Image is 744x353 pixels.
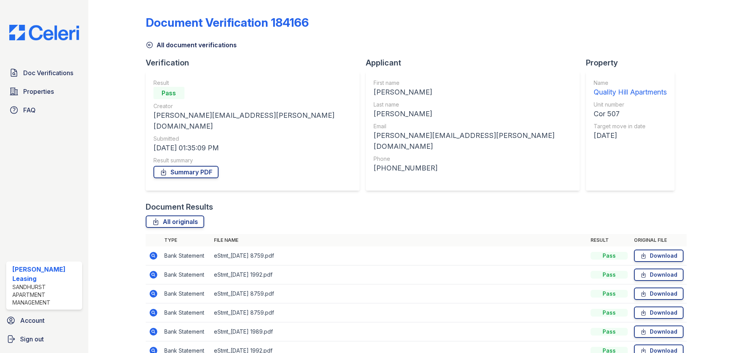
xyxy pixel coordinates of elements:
div: Pass [153,87,184,99]
div: Name [594,79,667,87]
div: Verification [146,57,366,68]
a: All document verifications [146,40,237,50]
div: Applicant [366,57,586,68]
td: eStmt_[DATE] 1989.pdf [211,322,587,341]
div: Document Results [146,201,213,212]
a: Download [634,250,684,262]
div: Pass [591,309,628,317]
a: Account [3,313,85,328]
a: Properties [6,84,82,99]
td: eStmt_[DATE] 8759.pdf [211,246,587,265]
div: Phone [374,155,572,163]
div: Property [586,57,681,68]
div: [PERSON_NAME] Leasing [12,265,79,283]
div: Unit number [594,101,667,108]
div: Document Verification 184166 [146,15,309,29]
div: Pass [591,271,628,279]
span: Doc Verifications [23,68,73,77]
div: Email [374,122,572,130]
td: Bank Statement [161,284,211,303]
div: [DATE] 01:35:09 PM [153,143,352,153]
th: File name [211,234,587,246]
a: Summary PDF [153,166,219,178]
div: [PERSON_NAME][EMAIL_ADDRESS][PERSON_NAME][DOMAIN_NAME] [153,110,352,132]
td: eStmt_[DATE] 8759.pdf [211,284,587,303]
div: [PERSON_NAME] [374,87,572,98]
div: Quality Hill Apartments [594,87,667,98]
div: Creator [153,102,352,110]
div: Sandhurst Apartment Management [12,283,79,307]
a: FAQ [6,102,82,118]
a: Doc Verifications [6,65,82,81]
td: eStmt_[DATE] 1992.pdf [211,265,587,284]
div: First name [374,79,572,87]
td: Bank Statement [161,246,211,265]
th: Type [161,234,211,246]
a: Download [634,307,684,319]
div: Target move in date [594,122,667,130]
td: eStmt_[DATE] 8759.pdf [211,303,587,322]
div: Cor 507 [594,108,667,119]
div: Pass [591,252,628,260]
div: [DATE] [594,130,667,141]
div: Result [153,79,352,87]
th: Original file [631,234,687,246]
td: Bank Statement [161,303,211,322]
a: All originals [146,215,204,228]
td: Bank Statement [161,322,211,341]
div: [PERSON_NAME][EMAIL_ADDRESS][PERSON_NAME][DOMAIN_NAME] [374,130,572,152]
span: Sign out [20,334,44,344]
div: Result summary [153,157,352,164]
img: CE_Logo_Blue-a8612792a0a2168367f1c8372b55b34899dd931a85d93a1a3d3e32e68fde9ad4.png [3,25,85,40]
div: [PERSON_NAME] [374,108,572,119]
div: Pass [591,290,628,298]
a: Sign out [3,331,85,347]
div: Submitted [153,135,352,143]
a: Download [634,288,684,300]
div: [PHONE_NUMBER] [374,163,572,174]
div: Last name [374,101,572,108]
th: Result [587,234,631,246]
a: Download [634,269,684,281]
span: Properties [23,87,54,96]
a: Download [634,325,684,338]
div: Pass [591,328,628,336]
span: Account [20,316,45,325]
span: FAQ [23,105,36,115]
a: Name Quality Hill Apartments [594,79,667,98]
td: Bank Statement [161,265,211,284]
